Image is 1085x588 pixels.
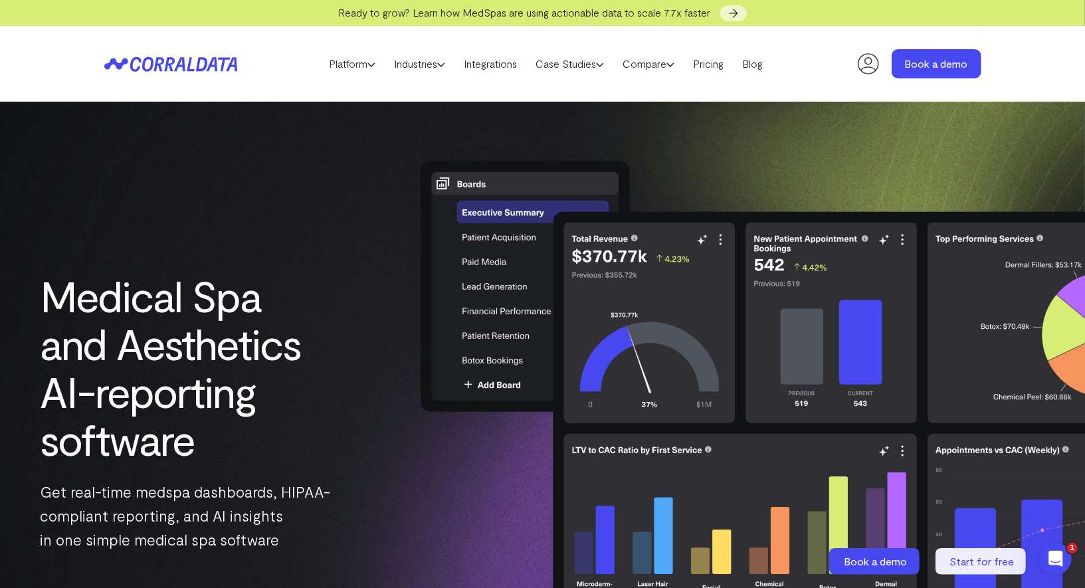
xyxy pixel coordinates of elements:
a: Blog [733,54,772,74]
span: Ready to grow? Learn how MedSpas are using actionable data to scale 7.7x faster [339,6,711,19]
p: Get real-time medspa dashboards, HIPAA-compliant reporting, and AI insights in one simple medical... [40,480,331,551]
a: Case Studies [526,54,613,74]
a: Industries [385,54,454,74]
h1: Medical Spa and Aesthetics AI-reporting software [40,272,331,463]
a: Platform [320,54,385,74]
a: Pricing [684,54,733,74]
a: Integrations [454,54,526,74]
span: Book a demo [844,555,908,567]
a: Compare [613,54,684,74]
a: Book a demo [892,49,981,78]
a: Book a demo [829,548,922,575]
